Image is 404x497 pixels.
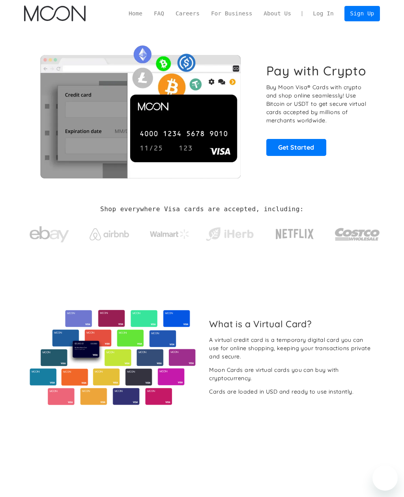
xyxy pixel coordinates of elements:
[24,214,75,251] a: ebay
[24,6,86,21] img: Moon Logo
[90,228,129,240] img: Airbnb
[205,9,258,18] a: For Business
[209,388,353,396] div: Cards are loaded in USD and ready to use instantly.
[100,205,304,213] h2: Shop everywhere Visa cards are accepted, including:
[266,63,367,78] h1: Pay with Crypto
[335,221,380,247] img: Costco
[24,41,256,179] img: Moon Cards let you spend your crypto anywhere Visa is accepted.
[150,229,189,239] img: Walmart
[29,310,196,405] img: Virtual cards from Moon
[148,9,170,18] a: FAQ
[266,139,326,156] a: Get Started
[275,224,314,244] img: Netflix
[24,6,86,21] a: home
[84,220,135,244] a: Airbnb
[209,366,373,383] div: Moon Cards are virtual cards you can buy with cryptocurrency.
[123,9,148,18] a: Home
[307,6,339,21] a: Log In
[209,336,373,361] div: A virtual credit card is a temporary digital card you can use for online shopping, keeping your t...
[30,222,69,247] img: ebay
[266,83,372,125] p: Buy Moon Visa® Cards with crypto and shop online seamlessly! Use Bitcoin or USDT to get secure vi...
[170,9,205,18] a: Careers
[264,216,325,248] a: Netflix
[258,9,297,18] a: About Us
[204,218,255,247] a: iHerb
[344,6,380,21] a: Sign Up
[335,214,380,251] a: Costco
[372,465,398,491] iframe: Button to launch messaging window
[209,319,373,330] h2: What is a Virtual Card?
[204,225,255,243] img: iHerb
[144,221,195,243] a: Walmart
